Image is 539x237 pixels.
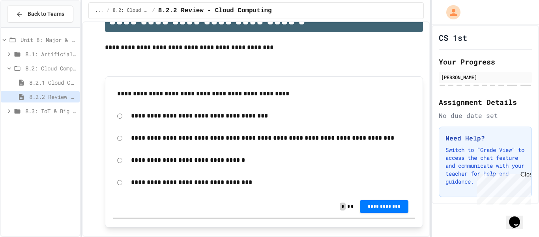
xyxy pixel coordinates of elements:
div: Chat with us now!Close [3,3,54,50]
span: Back to Teams [28,10,64,18]
span: 8.1: Artificial Intelligence Basics [25,50,77,58]
span: / [152,8,155,14]
div: No due date set [439,111,532,120]
span: 8.2: Cloud Computing [113,8,149,14]
iframe: chat widget [473,171,531,205]
h1: CS 1st [439,32,467,43]
h2: Assignment Details [439,97,532,108]
span: 8.2.2 Review - Cloud Computing [29,93,77,101]
span: 8.2: Cloud Computing [25,64,77,72]
div: [PERSON_NAME] [441,74,530,81]
span: 8.3: IoT & Big Data [25,107,77,115]
span: 8.2.2 Review - Cloud Computing [158,6,272,15]
button: Back to Teams [7,6,73,23]
p: Switch to "Grade View" to access the chat feature and communicate with your teacher for help and ... [445,146,525,186]
span: 8.2.1 Cloud Computing: Transforming the Digital World [29,78,77,87]
div: My Account [438,3,462,21]
iframe: chat widget [506,205,531,229]
span: ... [95,8,104,14]
h3: Need Help? [445,133,525,143]
span: / [107,8,109,14]
h2: Your Progress [439,56,532,67]
span: Unit 8: Major & Emerging Technologies [21,36,77,44]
